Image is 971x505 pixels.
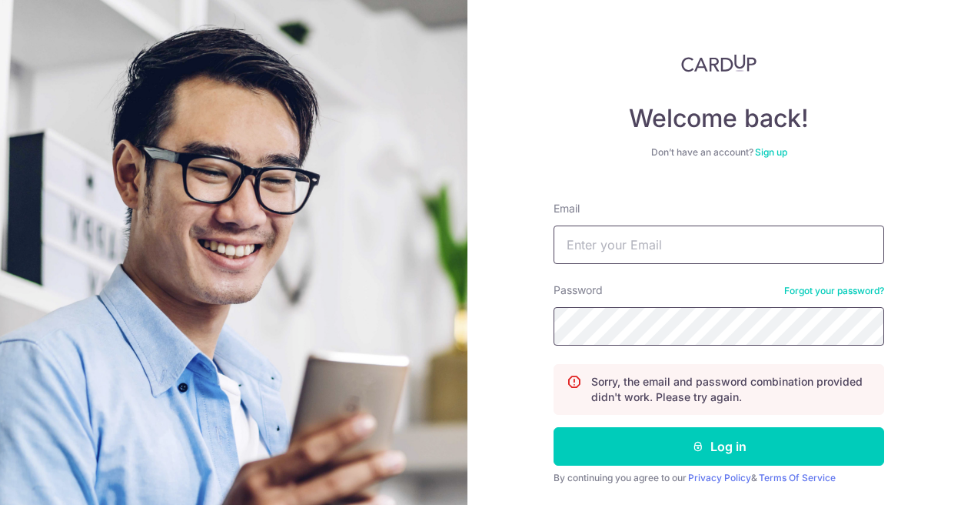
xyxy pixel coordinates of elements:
[554,201,580,216] label: Email
[784,285,884,297] a: Forgot your password?
[759,472,836,483] a: Terms Of Service
[554,103,884,134] h4: Welcome back!
[554,283,603,298] label: Password
[755,146,787,158] a: Sign up
[688,472,751,483] a: Privacy Policy
[554,427,884,466] button: Log in
[554,146,884,159] div: Don’t have an account?
[591,374,871,405] p: Sorry, the email and password combination provided didn't work. Please try again.
[554,226,884,264] input: Enter your Email
[554,472,884,484] div: By continuing you agree to our &
[681,54,757,72] img: CardUp Logo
